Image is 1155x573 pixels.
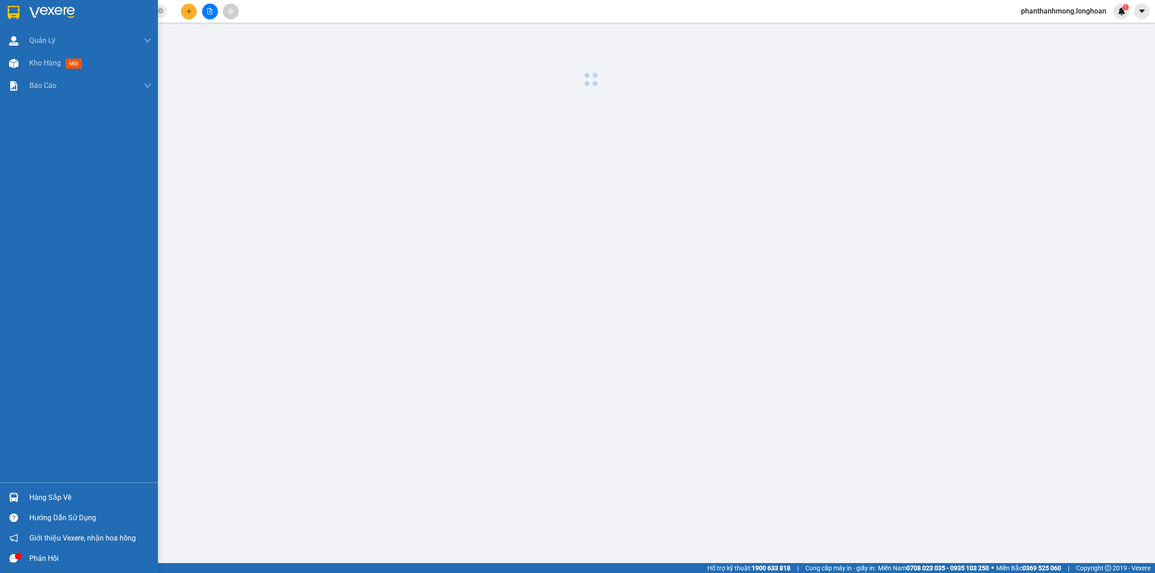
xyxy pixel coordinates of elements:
span: close-circle [158,8,163,14]
span: mới [65,59,82,69]
span: Kho hàng [29,59,61,67]
img: warehouse-icon [9,59,18,68]
strong: 0369 525 060 [1022,564,1061,572]
img: icon-new-feature [1118,7,1126,15]
span: file-add [207,8,213,14]
img: warehouse-icon [9,493,18,502]
span: Cung cấp máy in - giấy in: [805,563,876,573]
div: Hàng sắp về [29,491,151,504]
strong: 1900 633 818 [752,564,790,572]
button: plus [181,4,197,19]
span: notification [9,534,18,542]
span: down [144,37,151,44]
span: ⚪️ [991,566,994,570]
button: caret-down [1134,4,1150,19]
span: phanthanhmong.longhoan [1014,5,1113,17]
button: aim [223,4,239,19]
span: Báo cáo [29,80,56,91]
img: logo-vxr [8,6,19,19]
img: warehouse-icon [9,36,18,46]
span: caret-down [1138,7,1146,15]
span: 1 [1124,4,1127,10]
span: copyright [1105,565,1111,571]
span: | [1068,563,1069,573]
span: message [9,554,18,563]
span: | [797,563,799,573]
img: solution-icon [9,81,18,91]
sup: 1 [1123,4,1129,10]
span: close-circle [158,7,163,16]
div: Hướng dẫn sử dụng [29,511,151,525]
span: plus [186,8,192,14]
strong: 0708 023 035 - 0935 103 250 [906,564,989,572]
button: file-add [202,4,218,19]
div: Phản hồi [29,552,151,565]
span: Miền Bắc [996,563,1061,573]
span: aim [227,8,234,14]
span: Quản Lý [29,35,55,46]
span: Miền Nam [878,563,989,573]
span: down [144,82,151,89]
span: question-circle [9,513,18,522]
span: Giới thiệu Vexere, nhận hoa hồng [29,532,136,544]
span: Hỗ trợ kỹ thuật: [707,563,790,573]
